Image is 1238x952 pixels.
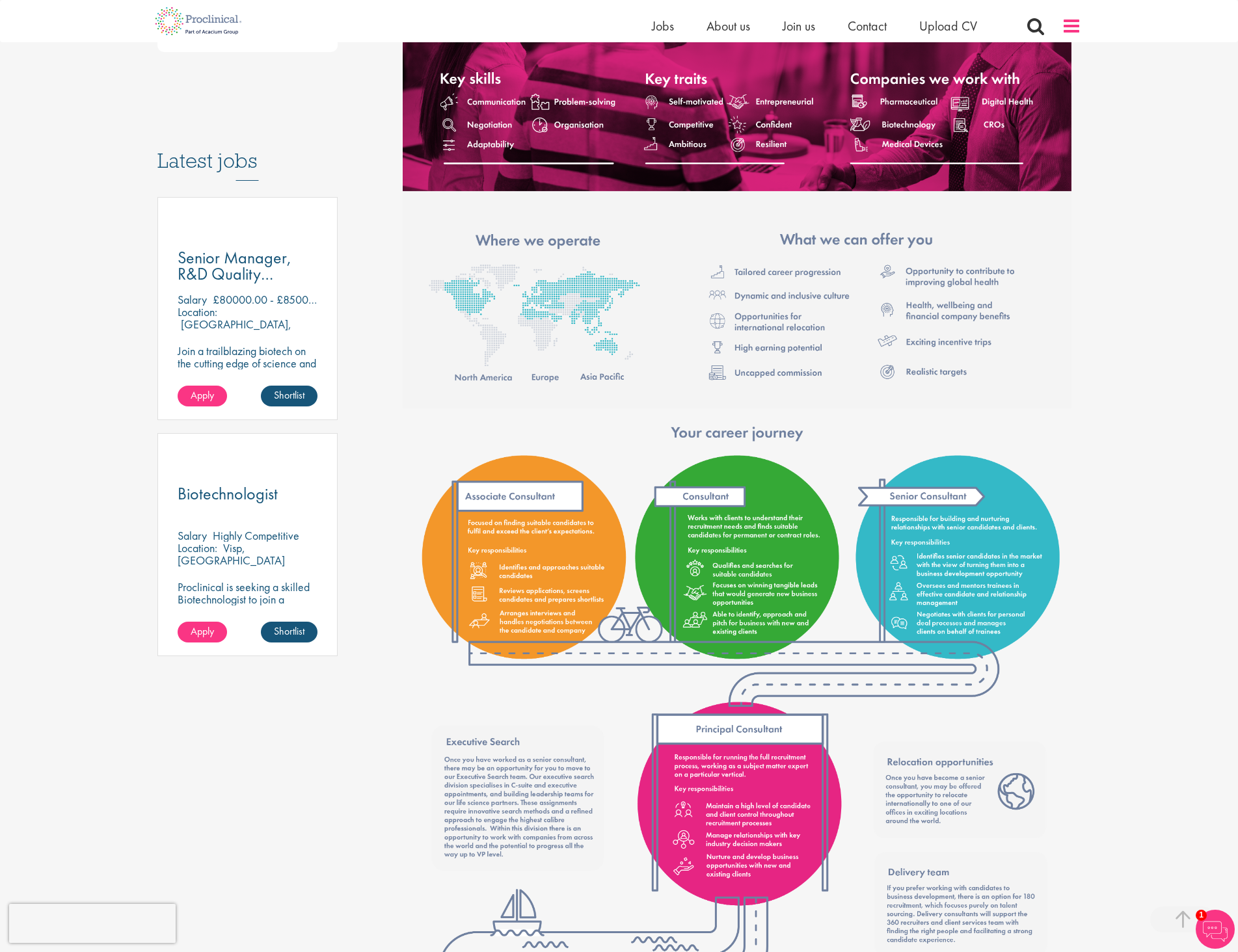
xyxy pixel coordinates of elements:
[178,528,207,543] span: Salary
[213,292,380,307] p: £80000.00 - £85000.00 per annum
[178,304,217,319] span: Location:
[178,292,207,307] span: Salary
[261,386,317,406] a: Shortlist
[178,581,318,630] p: Proclinical is seeking a skilled Biotechnologist to join a dynamic and innovative team on a contr...
[178,540,285,568] p: Visp, [GEOGRAPHIC_DATA]
[178,622,227,642] a: Apply
[261,622,317,642] a: Shortlist
[191,388,214,402] span: Apply
[178,246,291,301] span: Senior Manager, R&D Quality Assurance (GCP)
[157,117,338,181] h3: Latest jobs
[706,18,750,34] a: About us
[178,540,217,555] span: Location:
[783,18,815,34] a: Join us
[1196,910,1235,949] img: Chatbot
[9,904,176,943] iframe: reCAPTCHA
[178,483,278,505] span: Biotechnologist
[178,486,318,502] a: Biotechnologist
[178,317,291,344] p: [GEOGRAPHIC_DATA], [GEOGRAPHIC_DATA]
[848,18,887,34] a: Contact
[919,18,977,34] a: Upload CV
[191,624,214,638] span: Apply
[178,345,318,382] p: Join a trailblazing biotech on the cutting edge of science and technology.
[1196,910,1207,921] span: 1
[178,386,227,406] a: Apply
[213,528,299,543] p: Highly Competitive
[652,18,674,34] a: Jobs
[178,250,318,282] a: Senior Manager, R&D Quality Assurance (GCP)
